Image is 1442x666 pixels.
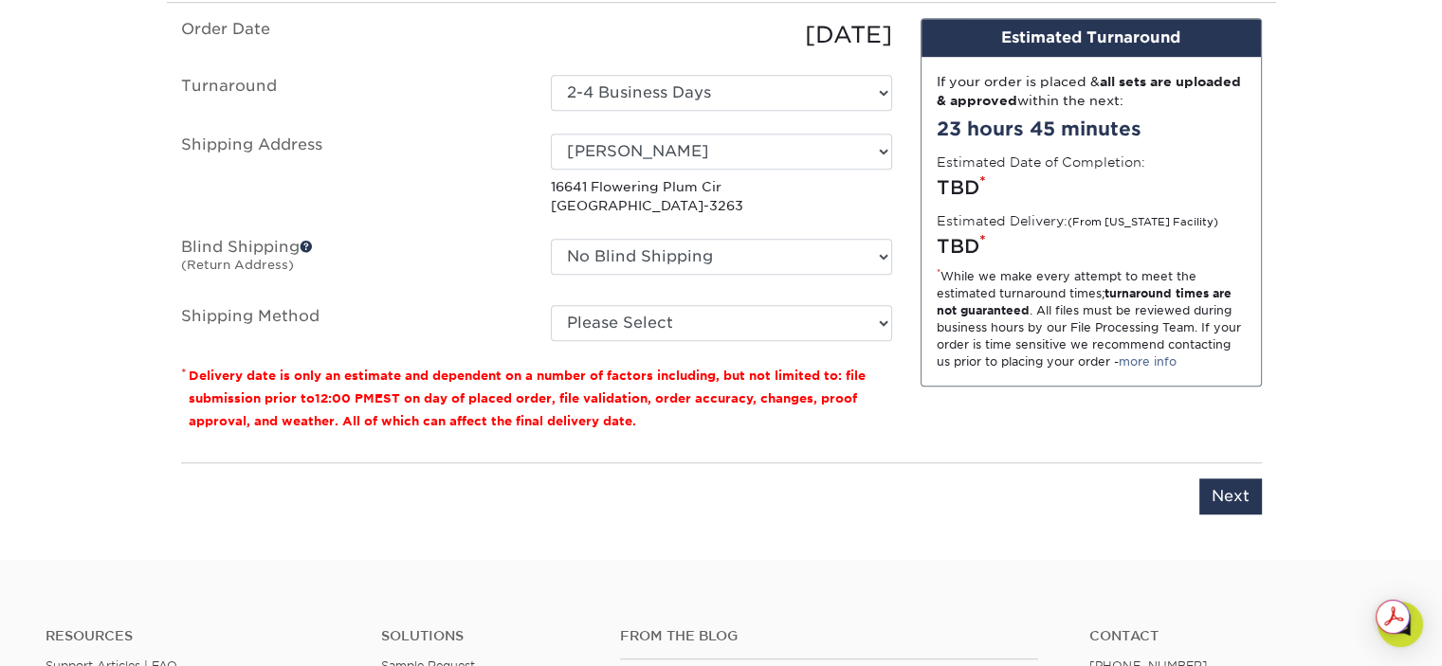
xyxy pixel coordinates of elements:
input: Next [1199,478,1262,514]
label: Shipping Address [167,134,537,216]
label: Order Date [167,18,537,52]
small: (Return Address) [181,258,294,272]
span: 12:00 PM [315,391,374,405]
strong: turnaround times are not guaranteed [937,286,1232,317]
div: Estimated Turnaround [922,19,1261,57]
div: 23 hours 45 minutes [937,115,1246,143]
label: Blind Shipping [167,239,537,282]
label: Turnaround [167,75,537,111]
p: 16641 Flowering Plum Cir [GEOGRAPHIC_DATA]-3263 [551,177,892,216]
iframe: Google Customer Reviews [5,608,161,659]
div: TBD [937,232,1246,261]
h4: Solutions [381,628,593,644]
label: Shipping Method [167,305,537,341]
h4: From the Blog [620,628,1038,644]
label: Estimated Date of Completion: [937,153,1145,171]
div: If your order is placed & within the next: [937,72,1246,111]
div: While we make every attempt to meet the estimated turnaround times; . All files must be reviewed ... [937,268,1246,370]
a: more info [1119,354,1177,369]
div: TBD [937,173,1246,202]
small: Delivery date is only an estimate and dependent on a number of factors including, but not limited... [189,369,866,428]
a: Contact [1089,628,1396,644]
small: (From [US_STATE] Facility) [1068,216,1218,228]
h4: Resources [46,628,353,644]
label: Estimated Delivery: [937,211,1218,230]
div: [DATE] [537,18,906,52]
